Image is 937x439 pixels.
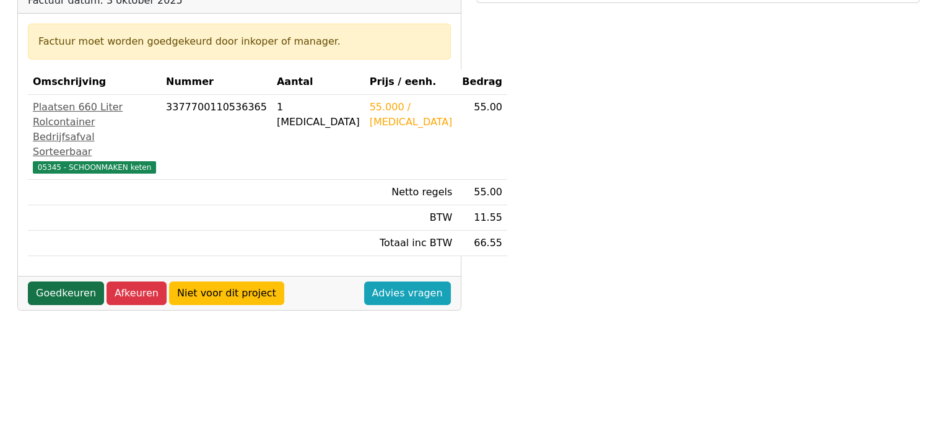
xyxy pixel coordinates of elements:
[28,69,161,95] th: Omschrijving
[457,205,507,231] td: 11.55
[33,161,156,174] span: 05345 - SCHOONMAKEN keten
[28,282,104,305] a: Goedkeuren
[277,100,360,130] div: 1 [MEDICAL_DATA]
[457,231,507,256] td: 66.55
[457,69,507,95] th: Bedrag
[272,69,365,95] th: Aantal
[161,95,272,180] td: 3377700110536365
[365,180,458,205] td: Netto regels
[169,282,284,305] a: Niet voor dit project
[457,180,507,205] td: 55.00
[161,69,272,95] th: Nummer
[38,34,440,49] div: Factuur moet worden goedgekeurd door inkoper of manager.
[107,282,167,305] a: Afkeuren
[33,100,156,159] div: Plaatsen 660 Liter Rolcontainer Bedrijfsafval Sorteerbaar
[365,231,458,256] td: Totaal inc BTW
[364,282,451,305] a: Advies vragen
[457,95,507,180] td: 55.00
[365,205,458,231] td: BTW
[33,100,156,174] a: Plaatsen 660 Liter Rolcontainer Bedrijfsafval Sorteerbaar05345 - SCHOONMAKEN keten
[370,100,453,130] div: 55.000 / [MEDICAL_DATA]
[365,69,458,95] th: Prijs / eenh.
